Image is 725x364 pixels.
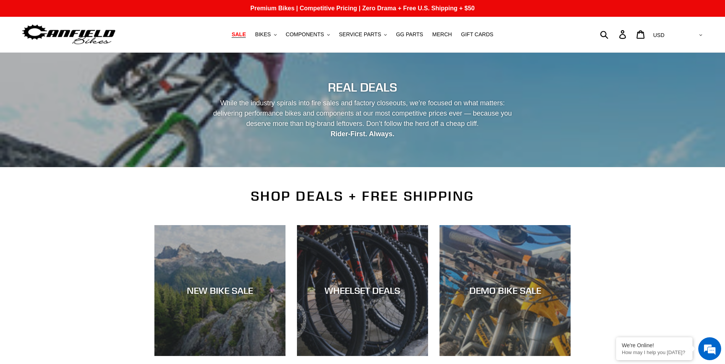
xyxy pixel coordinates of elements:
[154,225,285,356] a: NEW BIKE SALE
[428,29,456,40] a: MERCH
[297,285,428,296] div: WHEELSET DEALS
[282,29,334,40] button: COMPONENTS
[461,31,493,38] span: GIFT CARDS
[440,285,571,296] div: DEMO BIKE SALE
[331,130,394,138] strong: Rider-First. Always.
[154,80,571,95] h2: REAL DEALS
[286,31,324,38] span: COMPONENTS
[339,31,381,38] span: SERVICE PARTS
[251,29,280,40] button: BIKES
[297,225,428,356] a: WHEELSET DEALS
[396,31,423,38] span: GG PARTS
[432,31,452,38] span: MERCH
[154,188,571,204] h2: SHOP DEALS + FREE SHIPPING
[392,29,427,40] a: GG PARTS
[21,23,117,47] img: Canfield Bikes
[440,225,571,356] a: DEMO BIKE SALE
[154,285,285,296] div: NEW BIKE SALE
[622,342,687,348] div: We're Online!
[228,29,250,40] a: SALE
[255,31,271,38] span: BIKES
[335,29,391,40] button: SERVICE PARTS
[457,29,497,40] a: GIFT CARDS
[206,98,519,139] p: While the industry spirals into fire sales and factory closeouts, we’re focused on what matters: ...
[232,31,246,38] span: SALE
[604,26,624,43] input: Search
[622,350,687,355] p: How may I help you today?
